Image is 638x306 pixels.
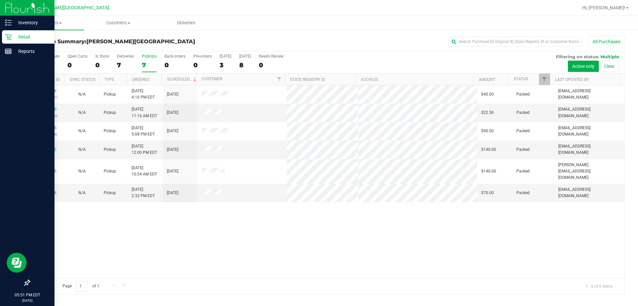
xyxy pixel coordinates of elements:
[12,33,52,41] p: Retail
[5,48,12,55] inline-svg: Reports
[516,168,530,174] span: Packed
[274,74,285,85] a: Filter
[38,190,56,195] a: 11773654
[202,77,222,81] a: Customer
[78,92,86,97] span: Not Applicable
[259,61,283,69] div: 0
[117,61,134,69] div: 7
[514,77,528,81] a: Status
[12,19,52,27] p: Inventory
[600,61,619,72] button: Clear
[7,253,27,273] iframe: Resource center
[78,129,86,133] span: Not Applicable
[78,128,86,134] button: N/A
[3,298,52,303] p: [DATE]
[152,16,220,30] a: Deliveries
[167,91,178,98] span: [DATE]
[132,143,157,156] span: [DATE] 12:00 PM EDT
[516,190,530,196] span: Packed
[38,126,56,130] a: 11824705
[3,292,52,298] p: 05:51 PM EDT
[581,281,618,291] span: 1 - 6 of 6 items
[481,190,494,196] span: $70.00
[38,89,56,93] a: 11824299
[164,54,185,59] div: Back-orders
[86,38,195,45] span: [PERSON_NAME][GEOGRAPHIC_DATA]
[558,143,620,156] span: [EMAIL_ADDRESS][DOMAIN_NAME]
[220,54,231,59] div: [DATE]
[78,147,86,152] span: Not Applicable
[57,281,105,291] span: Page of 1
[356,74,474,85] th: Address
[67,61,87,69] div: 0
[78,110,86,116] button: N/A
[84,20,152,26] span: Customers
[516,110,530,116] span: Packed
[239,54,251,59] div: [DATE]
[78,91,86,98] button: N/A
[167,168,178,174] span: [DATE]
[588,36,625,47] button: All Purchases
[479,77,495,82] a: Amount
[556,54,599,59] span: Filtering on status:
[132,106,157,119] span: [DATE] 11:16 AM EDT
[558,106,620,119] span: [EMAIL_ADDRESS][DOMAIN_NAME]
[38,169,56,173] a: 11799105
[104,128,116,134] span: Pickup
[95,61,109,69] div: 0
[104,110,116,116] span: Pickup
[558,162,620,181] span: [PERSON_NAME][EMAIL_ADDRESS][DOMAIN_NAME]
[164,61,185,69] div: 0
[67,54,87,59] div: Open Carts
[78,147,86,153] button: N/A
[38,147,56,152] a: 11812872
[481,147,496,153] span: $140.00
[558,186,620,199] span: [EMAIL_ADDRESS][DOMAIN_NAME]
[5,34,12,40] inline-svg: Retail
[132,186,155,199] span: [DATE] 2:32 PM EDT
[259,54,283,59] div: Needs Review
[481,91,494,98] span: $40.00
[104,147,116,153] span: Pickup
[568,61,599,72] button: Active only
[481,128,494,134] span: $90.00
[539,74,550,85] a: Filter
[38,107,56,112] a: 11822300
[193,54,212,59] div: Pre-orders
[558,125,620,138] span: [EMAIL_ADDRESS][DOMAIN_NAME]
[481,110,494,116] span: $22.50
[27,5,109,11] span: [PERSON_NAME][GEOGRAPHIC_DATA]
[167,77,197,82] a: Scheduled
[600,54,619,59] span: Multiple
[29,39,228,45] h3: Purchase Summary:
[193,61,212,69] div: 0
[582,5,625,10] span: Hi, [PERSON_NAME]!
[220,61,231,69] div: 3
[558,88,620,101] span: [EMAIL_ADDRESS][DOMAIN_NAME]
[76,281,88,291] input: 1
[167,110,178,116] span: [DATE]
[132,165,157,177] span: [DATE] 10:24 AM EDT
[84,16,152,30] a: Customers
[104,91,116,98] span: Pickup
[142,54,157,59] div: PickUps
[555,77,589,82] a: Last Updated By
[167,128,178,134] span: [DATE]
[78,169,86,173] span: Not Applicable
[5,19,12,26] inline-svg: Inventory
[132,125,155,138] span: [DATE] 5:08 PM EDT
[142,61,157,69] div: 7
[132,77,150,82] a: Ordered
[95,54,109,59] div: In Store
[104,168,116,174] span: Pickup
[168,20,204,26] span: Deliveries
[78,190,86,196] button: N/A
[117,54,134,59] div: Deliveries
[78,190,86,195] span: Not Applicable
[78,168,86,174] button: N/A
[239,61,251,69] div: 8
[481,168,496,174] span: $140.00
[516,147,530,153] span: Packed
[12,47,52,55] p: Reports
[104,77,114,82] a: Type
